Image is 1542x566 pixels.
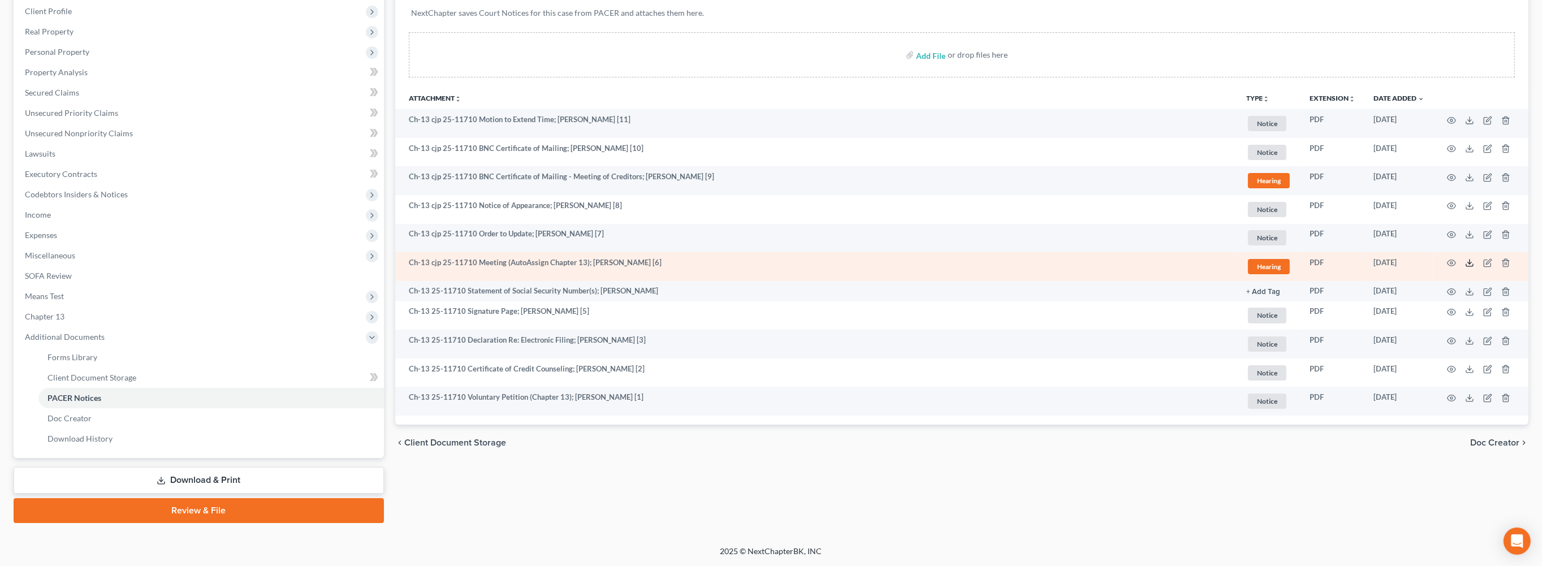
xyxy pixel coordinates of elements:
[47,373,136,382] span: Client Document Storage
[47,434,113,443] span: Download History
[1246,257,1292,276] a: Hearing
[1248,116,1286,131] span: Notice
[38,408,384,429] a: Doc Creator
[395,358,1237,387] td: Ch-13 25-11710 Certificate of Credit Counseling; [PERSON_NAME] [2]
[1248,202,1286,217] span: Notice
[25,128,133,138] span: Unsecured Nonpriority Claims
[1349,96,1355,102] i: unfold_more
[1263,96,1269,102] i: unfold_more
[1248,145,1286,160] span: Notice
[47,393,101,403] span: PACER Notices
[411,7,1513,19] p: NextChapter saves Court Notices for this case from PACER and attaches them here.
[25,149,55,158] span: Lawsuits
[25,88,79,97] span: Secured Claims
[395,195,1237,224] td: Ch-13 cjp 25-11710 Notice of Appearance; [PERSON_NAME] [8]
[1246,114,1292,133] a: Notice
[25,250,75,260] span: Miscellaneous
[1248,394,1286,409] span: Notice
[38,368,384,388] a: Client Document Storage
[1364,138,1433,167] td: [DATE]
[16,164,384,184] a: Executory Contracts
[1246,143,1292,162] a: Notice
[16,123,384,144] a: Unsecured Nonpriority Claims
[1301,281,1364,301] td: PDF
[395,301,1237,330] td: Ch-13 25-11710 Signature Page; [PERSON_NAME] [5]
[1248,336,1286,352] span: Notice
[25,312,64,321] span: Chapter 13
[16,144,384,164] a: Lawsuits
[395,281,1237,301] td: Ch-13 25-11710 Statement of Social Security Number(s); [PERSON_NAME]
[449,546,1094,566] div: 2025 © NextChapterBK, INC
[25,27,74,36] span: Real Property
[16,83,384,103] a: Secured Claims
[1246,288,1280,296] button: + Add Tag
[1246,171,1292,190] a: Hearing
[1248,259,1290,274] span: Hearing
[25,210,51,219] span: Income
[25,189,128,199] span: Codebtors Insiders & Notices
[16,62,384,83] a: Property Analysis
[1301,358,1364,387] td: PDF
[1301,166,1364,195] td: PDF
[1364,252,1433,281] td: [DATE]
[1310,94,1355,102] a: Extensionunfold_more
[1364,358,1433,387] td: [DATE]
[1504,528,1531,555] div: Open Intercom Messenger
[16,103,384,123] a: Unsecured Priority Claims
[1246,228,1292,247] a: Notice
[1364,301,1433,330] td: [DATE]
[1301,195,1364,224] td: PDF
[1248,173,1290,188] span: Hearing
[1470,438,1519,447] span: Doc Creator
[395,252,1237,281] td: Ch-13 cjp 25-11710 Meeting (AutoAssign Chapter 13); [PERSON_NAME] [6]
[1364,166,1433,195] td: [DATE]
[38,429,384,449] a: Download History
[1364,330,1433,358] td: [DATE]
[1248,230,1286,245] span: Notice
[1246,306,1292,325] a: Notice
[1519,438,1528,447] i: chevron_right
[25,271,72,280] span: SOFA Review
[25,6,72,16] span: Client Profile
[455,96,461,102] i: unfold_more
[395,138,1237,167] td: Ch-13 cjp 25-11710 BNC Certificate of Mailing; [PERSON_NAME] [10]
[395,109,1237,138] td: Ch-13 cjp 25-11710 Motion to Extend Time; [PERSON_NAME] [11]
[409,94,461,102] a: Attachmentunfold_more
[25,230,57,240] span: Expenses
[1364,387,1433,416] td: [DATE]
[1248,308,1286,323] span: Notice
[47,413,92,423] span: Doc Creator
[395,330,1237,358] td: Ch-13 25-11710 Declaration Re: Electronic Filing; [PERSON_NAME] [3]
[1246,335,1292,353] a: Notice
[404,438,506,447] span: Client Document Storage
[25,332,105,342] span: Additional Documents
[1246,200,1292,219] a: Notice
[1301,387,1364,416] td: PDF
[1246,364,1292,382] a: Notice
[1301,301,1364,330] td: PDF
[1301,109,1364,138] td: PDF
[395,438,506,447] button: chevron_left Client Document Storage
[25,108,118,118] span: Unsecured Priority Claims
[16,266,384,286] a: SOFA Review
[25,291,64,301] span: Means Test
[25,47,89,57] span: Personal Property
[1470,438,1528,447] button: Doc Creator chevron_right
[1373,94,1424,102] a: Date Added expand_more
[395,166,1237,195] td: Ch-13 cjp 25-11710 BNC Certificate of Mailing - Meeting of Creditors; [PERSON_NAME] [9]
[1364,195,1433,224] td: [DATE]
[47,352,97,362] span: Forms Library
[1246,392,1292,411] a: Notice
[25,169,97,179] span: Executory Contracts
[395,438,404,447] i: chevron_left
[1364,281,1433,301] td: [DATE]
[1301,138,1364,167] td: PDF
[14,467,384,494] a: Download & Print
[14,498,384,523] a: Review & File
[1301,224,1364,253] td: PDF
[1301,252,1364,281] td: PDF
[1364,109,1433,138] td: [DATE]
[1246,95,1269,102] button: TYPEunfold_more
[38,347,384,368] a: Forms Library
[38,388,384,408] a: PACER Notices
